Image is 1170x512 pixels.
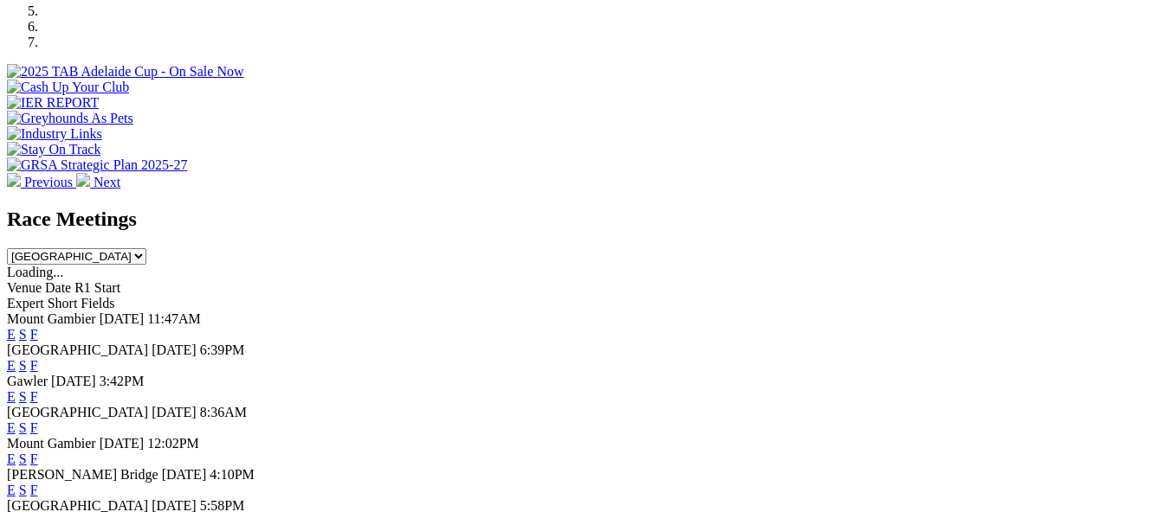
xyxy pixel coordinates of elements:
img: GRSA Strategic Plan 2025-27 [7,157,187,173]
img: IER REPORT [7,95,99,111]
a: F [30,451,38,466]
span: Next [94,175,120,189]
a: S [19,389,27,404]
a: E [7,451,16,466]
span: 12:02PM [147,436,199,451]
a: F [30,389,38,404]
span: 4:10PM [210,467,255,482]
img: chevron-left-pager-white.svg [7,173,21,187]
a: F [30,358,38,373]
span: [DATE] [152,405,197,419]
span: R1 Start [74,280,120,295]
a: E [7,389,16,404]
a: E [7,358,16,373]
a: S [19,327,27,342]
span: Fields [81,296,114,310]
span: Venue [7,280,42,295]
a: F [30,327,38,342]
span: Loading... [7,265,63,279]
span: [DATE] [51,374,96,388]
span: [GEOGRAPHIC_DATA] [7,342,148,357]
span: [GEOGRAPHIC_DATA] [7,405,148,419]
a: S [19,451,27,466]
span: Gawler [7,374,48,388]
span: [DATE] [100,311,145,326]
span: 3:42PM [100,374,145,388]
a: S [19,420,27,435]
img: Cash Up Your Club [7,80,129,95]
a: F [30,483,38,497]
a: Previous [7,175,76,189]
a: S [19,483,27,497]
img: Stay On Track [7,142,100,157]
a: E [7,420,16,435]
a: F [30,420,38,435]
span: [DATE] [100,436,145,451]
img: Greyhounds As Pets [7,111,133,126]
img: chevron-right-pager-white.svg [76,173,90,187]
span: Previous [24,175,73,189]
a: E [7,483,16,497]
h2: Race Meetings [7,208,1163,231]
span: [DATE] [152,342,197,357]
a: E [7,327,16,342]
span: 8:36AM [200,405,247,419]
a: Next [76,175,120,189]
span: Short [48,296,78,310]
span: [DATE] [162,467,207,482]
span: Expert [7,296,44,310]
span: Mount Gambier [7,311,96,326]
span: 6:39PM [200,342,245,357]
span: 11:47AM [147,311,201,326]
span: Mount Gambier [7,436,96,451]
span: Date [45,280,71,295]
img: Industry Links [7,126,102,142]
img: 2025 TAB Adelaide Cup - On Sale Now [7,64,244,80]
span: [PERSON_NAME] Bridge [7,467,158,482]
a: S [19,358,27,373]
